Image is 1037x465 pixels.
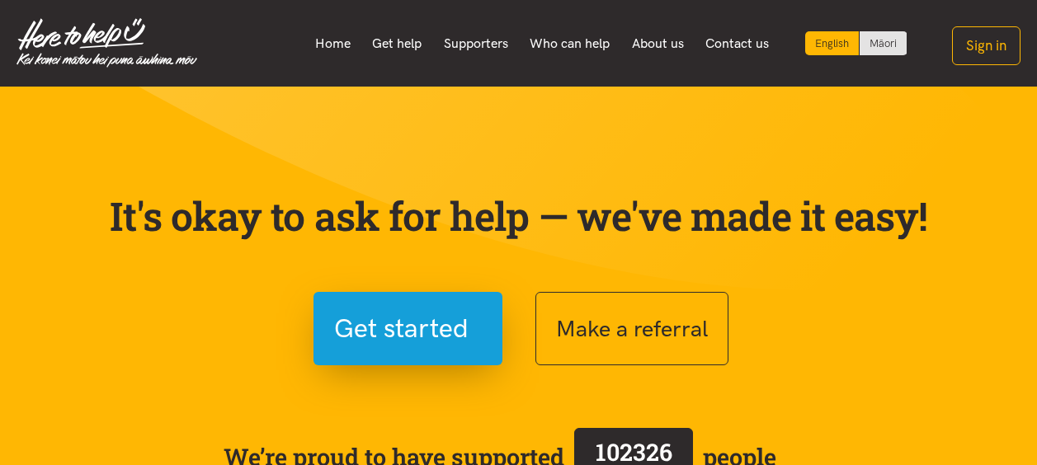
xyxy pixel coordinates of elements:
[952,26,1021,65] button: Sign in
[519,26,621,61] a: Who can help
[805,31,907,55] div: Language toggle
[313,292,502,365] button: Get started
[860,31,907,55] a: Switch to Te Reo Māori
[16,18,197,68] img: Home
[106,192,931,240] p: It's okay to ask for help — we've made it easy!
[361,26,433,61] a: Get help
[695,26,780,61] a: Contact us
[304,26,361,61] a: Home
[334,308,469,350] span: Get started
[432,26,519,61] a: Supporters
[621,26,695,61] a: About us
[535,292,728,365] button: Make a referral
[805,31,860,55] div: Current language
